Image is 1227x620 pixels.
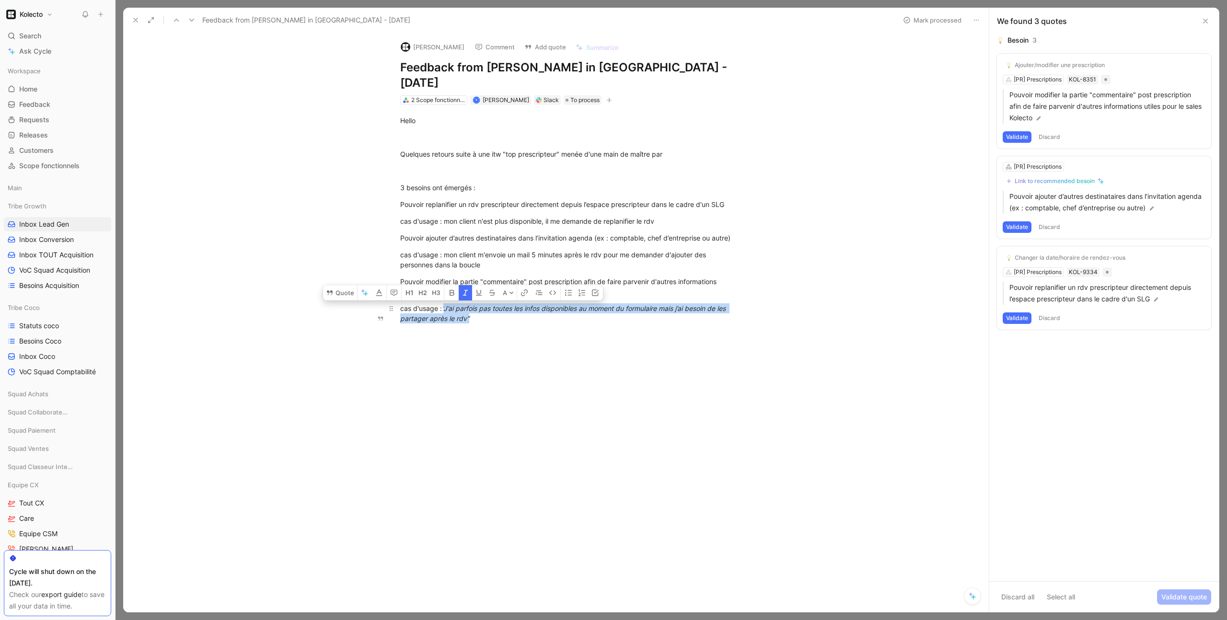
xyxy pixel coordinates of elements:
div: Quelques retours suite à une itw "top prescripteur" menée d'une main de maître par [400,149,732,159]
span: [PERSON_NAME] [483,96,529,103]
span: Feedback [19,100,50,109]
img: Kolecto [6,10,16,19]
a: Customers [4,143,111,158]
div: Besoin [1007,34,1029,46]
span: Home [19,84,37,94]
a: Scope fonctionnels [4,159,111,173]
button: Comment [471,40,519,54]
img: 💡 [1006,255,1012,261]
span: VoC Squad Acquisition [19,265,90,275]
div: cas d'usage : mon client m'envoie un mail 5 minutes après le rdv pour me demander d'ajouter des p... [400,250,732,270]
div: Pouvoir modifier la partie "commentaire" post prescription afin de faire parvenir d'autres inform... [400,276,732,297]
a: Besoins Acquisition [4,278,111,293]
span: Statuts coco [19,321,59,331]
button: Select all [1042,589,1079,605]
button: Add quote [520,40,570,54]
span: [PERSON_NAME] [19,544,73,554]
span: Releases [19,130,48,140]
div: Main [4,181,111,198]
div: B [474,97,479,103]
h1: Feedback from [PERSON_NAME] in [GEOGRAPHIC_DATA] - [DATE] [400,60,732,91]
a: Releases [4,128,111,142]
a: export guide [41,590,81,598]
span: Inbox Coco [19,352,55,361]
div: Ajouter/modifier une prescription [1015,61,1105,69]
a: Care [4,511,111,526]
div: Link to recommended besoin [1015,177,1095,185]
div: Squad Collaborateurs [4,405,111,419]
button: Validate quote [1157,589,1211,605]
button: Discard all [997,589,1039,605]
span: Tribe Coco [8,303,40,312]
button: 💡Changer la date/horaire de rendez-vous [1003,252,1129,264]
div: Cycle will shut down on the [DATE]. [9,566,106,589]
div: Check our to save all your data in time. [9,589,106,612]
span: Ask Cycle [19,46,51,57]
a: Inbox Lead Gen [4,217,111,231]
div: Slack [544,95,559,105]
div: Main [4,181,111,195]
div: Equipe CX [4,478,111,492]
img: logo [401,42,410,52]
em: “J’ai parfois pas toutes les infos disponibles au moment du formulaire mais j’ai besoin de les pa... [400,304,728,322]
a: Equipe CSM [4,527,111,541]
span: Feedback from [PERSON_NAME] in [GEOGRAPHIC_DATA] - [DATE] [202,14,410,26]
div: Tribe Growth [4,199,111,213]
span: To process [570,95,600,105]
a: VoC Squad Acquisition [4,263,111,277]
div: 2 Scope fonctionnels [411,95,465,105]
button: Validate [1003,131,1031,143]
img: pen.svg [1035,115,1042,122]
a: Inbox Coco [4,349,111,364]
div: Pouvoir ajouter d’autres destinataires dans l’invitation agenda (ex : comptable, chef d’entrepris... [400,233,732,243]
div: Squad Classeur Intelligent [4,459,111,477]
div: We found 3 quotes [997,15,1067,27]
a: [PERSON_NAME] [4,542,111,556]
div: Squad Paiement [4,423,111,440]
div: Squad Classeur Intelligent [4,459,111,474]
button: Mark processed [899,13,966,27]
span: Main [8,183,22,193]
div: Tribe Coco [4,300,111,315]
button: Summarize [571,41,623,54]
a: Feedback [4,97,111,112]
span: Tout CX [19,498,44,508]
a: Besoins Coco [4,334,111,348]
span: Besoins Coco [19,336,61,346]
div: cas d'usage : mon client n'est plus disponible, il me demande de replanifier le rdv [400,216,732,226]
span: Requests [19,115,49,125]
div: To process [564,95,602,105]
button: Validate [1003,221,1031,233]
button: Discard [1035,131,1064,143]
div: Squad Ventes [4,441,111,459]
span: Squad Achats [8,389,48,399]
span: Equipe CSM [19,529,58,539]
button: KolectoKolecto [4,8,55,21]
div: Workspace [4,64,111,78]
h1: Kolecto [20,10,43,19]
span: Search [19,30,41,42]
img: pen.svg [1153,296,1159,303]
span: Inbox Conversion [19,235,74,244]
div: Squad Ventes [4,441,111,456]
span: Squad Paiement [8,425,56,435]
p: Pouvoir ajouter d’autres destinataires dans l’invitation agenda (ex : comptable, chef d’entrepris... [1009,191,1205,214]
a: Tout CX [4,496,111,510]
a: Ask Cycle [4,44,111,58]
a: Inbox Conversion [4,232,111,247]
button: Discard [1035,221,1064,233]
a: Home [4,82,111,96]
a: Inbox TOUT Acquisition [4,248,111,262]
span: Customers [19,146,54,155]
div: Hello [400,115,732,126]
div: Tribe GrowthInbox Lead GenInbox ConversionInbox TOUT AcquisitionVoC Squad AcquisitionBesoins Acqu... [4,199,111,293]
span: Inbox Lead Gen [19,219,69,229]
span: Squad Collaborateurs [8,407,71,417]
span: Summarize [586,43,619,52]
button: Validate [1003,312,1031,324]
span: Squad Ventes [8,444,49,453]
button: logo[PERSON_NAME] [396,40,469,54]
div: Squad Collaborateurs [4,405,111,422]
span: Tribe Growth [8,201,46,211]
img: 💡 [1006,62,1012,68]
